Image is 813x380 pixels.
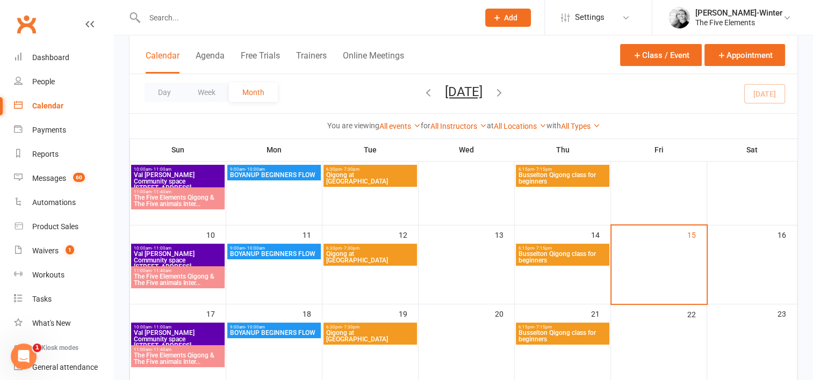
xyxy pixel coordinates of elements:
[32,150,59,158] div: Reports
[14,287,113,311] a: Tasks
[14,263,113,287] a: Workouts
[229,325,319,330] span: 9:00am
[504,13,517,22] span: Add
[687,225,707,243] div: 15
[342,167,359,172] span: - 7:30pm
[32,222,78,231] div: Product Sales
[152,347,171,352] span: - 11:40am
[32,246,59,255] div: Waivers
[229,83,278,102] button: Month
[206,304,226,322] div: 17
[229,330,319,336] span: BOYANUP BEGINNERS FLOW
[152,167,171,172] span: - 11:00am
[32,101,63,110] div: Calendar
[518,251,607,264] span: Busselton Qigong class for beginners
[66,245,74,254] span: 1
[518,167,607,172] span: 6:15pm
[32,295,52,303] div: Tasks
[133,325,222,330] span: 10:00am
[229,167,319,172] span: 9:00am
[707,138,797,161] th: Sat
[303,225,322,243] div: 11
[495,225,514,243] div: 13
[14,118,113,142] a: Payments
[487,121,494,130] strong: at
[326,330,415,342] span: Qigong at [GEOGRAPHIC_DATA]
[206,225,226,243] div: 10
[146,50,179,74] button: Calendar
[326,167,415,172] span: 6:30pm
[591,304,610,322] div: 21
[546,121,561,130] strong: with
[695,8,782,18] div: [PERSON_NAME]-Winter
[778,225,797,243] div: 16
[575,5,605,30] span: Settings
[133,251,222,276] span: Val [PERSON_NAME] Community space [STREET_ADDRESS][PERSON_NAME] ...
[430,122,487,130] a: All Instructors
[322,138,419,161] th: Tue
[327,121,379,130] strong: You are viewing
[32,77,55,86] div: People
[152,246,171,251] span: - 11:00am
[32,53,69,62] div: Dashboard
[32,319,71,327] div: What's New
[32,198,76,207] div: Automations
[343,50,404,74] button: Online Meetings
[32,271,64,279] div: Workouts
[133,172,222,198] span: Val [PERSON_NAME] Community space [STREET_ADDRESS][PERSON_NAME] ...
[419,138,515,161] th: Wed
[133,189,222,194] span: 11:00am
[778,304,797,322] div: 23
[421,121,430,130] strong: for
[141,10,471,25] input: Search...
[326,325,415,330] span: 6:30pm
[14,355,113,379] a: General attendance kiosk mode
[485,9,531,27] button: Add
[152,189,171,194] span: - 11:40am
[33,344,41,352] span: 1
[326,251,415,264] span: Qigong at [GEOGRAPHIC_DATA]
[133,167,222,172] span: 10:00am
[14,142,113,166] a: Reports
[695,18,782,27] div: The Five Elements
[14,46,113,70] a: Dashboard
[518,330,607,342] span: Busselton Qigong class for beginners
[326,172,415,185] span: Qigong at [GEOGRAPHIC_DATA]
[342,325,359,330] span: - 7:30pm
[379,122,421,130] a: All events
[518,325,607,330] span: 6:15pm
[245,246,265,251] span: - 10:00am
[229,172,319,178] span: BOYANUP BEGINNERS FLOW
[326,246,415,251] span: 6:30pm
[14,239,113,263] a: Waivers 1
[14,215,113,239] a: Product Sales
[226,138,322,161] th: Mon
[518,172,607,185] span: Busselton Qigong class for beginners
[399,304,418,322] div: 19
[229,246,319,251] span: 9:00am
[133,194,222,207] span: The Five Elements Qigong & The Five animals Inter...
[245,325,265,330] span: - 10:00am
[241,50,280,74] button: Free Trials
[133,352,222,365] span: The Five Elements Qigong & The Five animals Inter...
[196,50,225,74] button: Agenda
[561,122,600,130] a: All Types
[303,304,322,322] div: 18
[32,126,66,134] div: Payments
[133,330,222,355] span: Val [PERSON_NAME] Community space [STREET_ADDRESS][PERSON_NAME] ...
[14,311,113,335] a: What's New
[32,174,66,182] div: Messages
[611,138,707,161] th: Fri
[14,94,113,118] a: Calendar
[245,167,265,172] span: - 10:00am
[229,251,319,257] span: BOYANUP BEGINNERS FLOW
[152,268,171,273] span: - 11:40am
[515,138,611,161] th: Thu
[534,246,552,251] span: - 7:15pm
[133,268,222,273] span: 11:00am
[296,50,327,74] button: Trainers
[14,70,113,94] a: People
[73,173,85,182] span: 60
[32,363,98,371] div: General attendance
[133,347,222,352] span: 11:00am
